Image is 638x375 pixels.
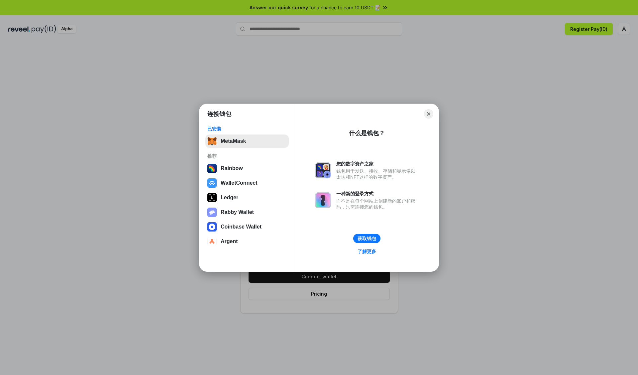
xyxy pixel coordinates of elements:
[315,192,331,208] img: svg+xml,%3Csvg%20xmlns%3D%22http%3A%2F%2Fwww.w3.org%2F2000%2Fsvg%22%20fill%3D%22none%22%20viewBox...
[221,195,238,201] div: Ledger
[358,235,376,241] div: 获取钱包
[207,208,217,217] img: svg+xml,%3Csvg%20xmlns%3D%22http%3A%2F%2Fwww.w3.org%2F2000%2Fsvg%22%20fill%3D%22none%22%20viewBox...
[336,191,419,197] div: 一种新的登录方式
[205,176,289,190] button: WalletConnect
[221,180,258,186] div: WalletConnect
[205,206,289,219] button: Rabby Wallet
[424,109,433,119] button: Close
[315,162,331,178] img: svg+xml,%3Csvg%20xmlns%3D%22http%3A%2F%2Fwww.w3.org%2F2000%2Fsvg%22%20fill%3D%22none%22%20viewBox...
[336,161,419,167] div: 您的数字资产之家
[221,165,243,171] div: Rainbow
[207,110,231,118] h1: 连接钱包
[207,222,217,232] img: svg+xml,%3Csvg%20width%3D%2228%22%20height%3D%2228%22%20viewBox%3D%220%200%2028%2028%22%20fill%3D...
[221,138,246,144] div: MetaMask
[221,224,262,230] div: Coinbase Wallet
[207,178,217,188] img: svg+xml,%3Csvg%20width%3D%2228%22%20height%3D%2228%22%20viewBox%3D%220%200%2028%2028%22%20fill%3D...
[336,198,419,210] div: 而不是在每个网站上创建新的账户和密码，只需连接您的钱包。
[207,137,217,146] img: svg+xml,%3Csvg%20fill%3D%22none%22%20height%3D%2233%22%20viewBox%3D%220%200%2035%2033%22%20width%...
[207,153,287,159] div: 推荐
[205,235,289,248] button: Argent
[207,164,217,173] img: svg+xml,%3Csvg%20width%3D%22120%22%20height%3D%22120%22%20viewBox%3D%220%200%20120%20120%22%20fil...
[205,135,289,148] button: MetaMask
[205,220,289,234] button: Coinbase Wallet
[205,162,289,175] button: Rainbow
[221,238,238,244] div: Argent
[354,247,380,256] a: 了解更多
[221,209,254,215] div: Rabby Wallet
[207,237,217,246] img: svg+xml,%3Csvg%20width%3D%2228%22%20height%3D%2228%22%20viewBox%3D%220%200%2028%2028%22%20fill%3D...
[353,234,380,243] button: 获取钱包
[207,126,287,132] div: 已安装
[207,193,217,202] img: svg+xml,%3Csvg%20xmlns%3D%22http%3A%2F%2Fwww.w3.org%2F2000%2Fsvg%22%20width%3D%2228%22%20height%3...
[349,129,385,137] div: 什么是钱包？
[358,248,376,254] div: 了解更多
[205,191,289,204] button: Ledger
[336,168,419,180] div: 钱包用于发送、接收、存储和显示像以太坊和NFT这样的数字资产。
